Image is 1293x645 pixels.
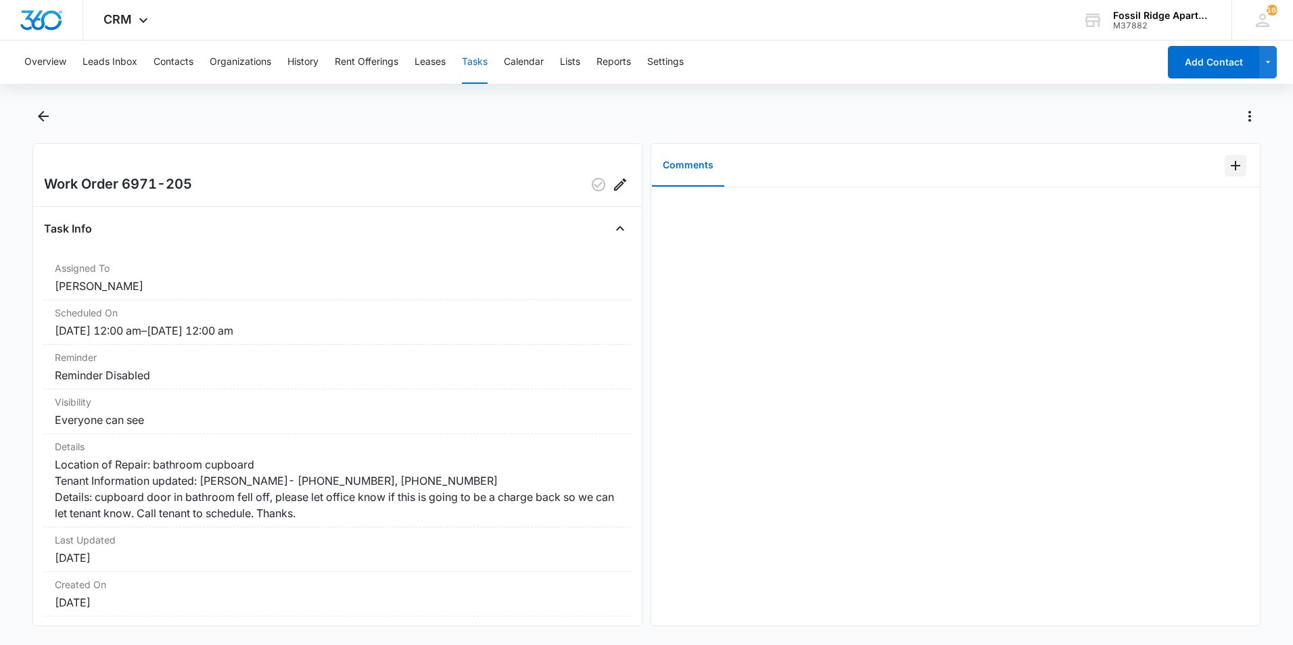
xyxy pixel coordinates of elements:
button: Leases [415,41,446,84]
div: account name [1113,10,1212,21]
h2: Work Order 6971-205 [44,174,192,195]
button: History [287,41,319,84]
button: Back [32,105,53,127]
button: Close [609,218,631,239]
div: Created On[DATE] [44,572,631,617]
dd: Reminder Disabled [55,367,620,383]
dt: Created On [55,577,620,592]
dt: Details [55,439,620,454]
dt: Assigned To [55,261,620,275]
dt: Assigned By [55,622,620,636]
button: Overview [24,41,66,84]
span: CRM [103,12,132,26]
div: VisibilityEveryone can see [44,389,631,434]
button: Add Contact [1168,46,1259,78]
div: account id [1113,21,1212,30]
div: DetailsLocation of Repair: bathroom cupboard Tenant Information updated: [PERSON_NAME]- [PHONE_NU... [44,434,631,527]
button: Settings [647,41,684,84]
button: Reports [596,41,631,84]
button: Edit [609,174,631,195]
dt: Last Updated [55,533,620,547]
dt: Scheduled On [55,306,620,320]
div: Assigned To[PERSON_NAME] [44,256,631,300]
dd: [DATE] [55,550,620,566]
div: Scheduled On[DATE] 12:00 am–[DATE] 12:00 am [44,300,631,345]
dt: Reminder [55,350,620,364]
button: Leads Inbox [83,41,137,84]
button: Actions [1239,105,1261,127]
dd: Location of Repair: bathroom cupboard Tenant Information updated: [PERSON_NAME]- [PHONE_NUMBER], ... [55,456,620,521]
div: Last Updated[DATE] [44,527,631,572]
dd: Everyone can see [55,412,620,428]
button: Rent Offerings [335,41,398,84]
button: Tasks [462,41,488,84]
div: notifications count [1267,5,1277,16]
dd: [DATE] 12:00 am – [DATE] 12:00 am [55,322,620,339]
button: Calendar [504,41,544,84]
span: 165 [1267,5,1277,16]
dd: [PERSON_NAME] [55,278,620,294]
dt: Visibility [55,395,620,409]
button: Comments [652,145,724,187]
h4: Task Info [44,220,92,237]
div: ReminderReminder Disabled [44,345,631,389]
button: Add Comment [1225,155,1246,176]
button: Lists [560,41,580,84]
dd: [DATE] [55,594,620,611]
button: Contacts [154,41,193,84]
button: Organizations [210,41,271,84]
